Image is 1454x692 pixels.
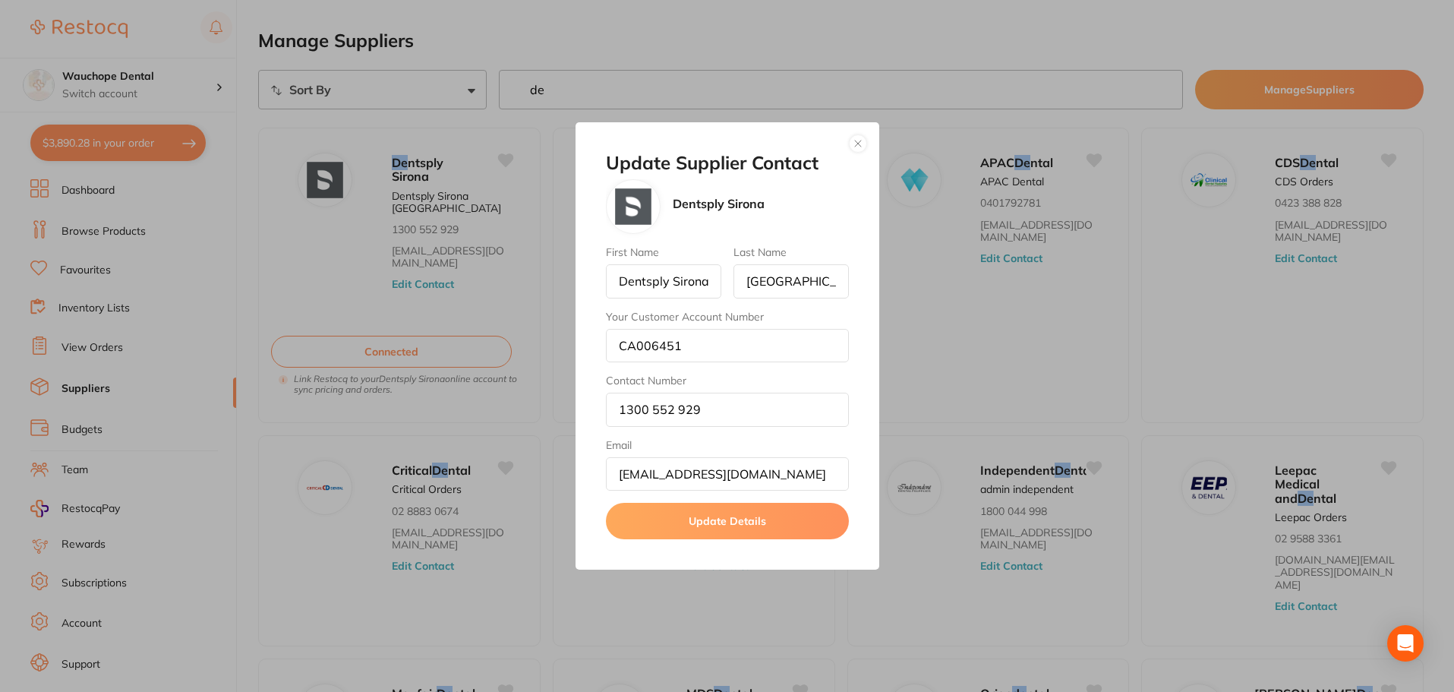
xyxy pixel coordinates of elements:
[606,311,849,323] label: Your Customer Account Number
[615,188,651,225] img: Dentsply Sirona
[733,246,849,258] label: Last Name
[606,503,849,539] button: Update Details
[606,153,849,174] h2: Update Supplier Contact
[606,439,849,451] label: Email
[606,246,721,258] label: First Name
[1387,625,1424,662] div: Open Intercom Messenger
[673,197,765,210] p: Dentsply Sirona
[606,374,849,387] label: Contact Number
